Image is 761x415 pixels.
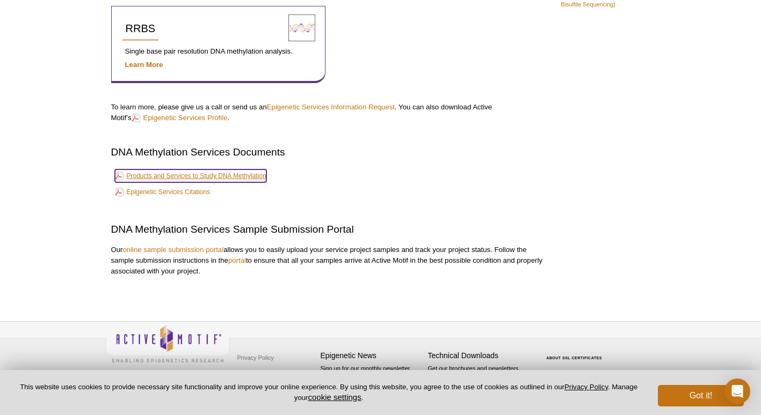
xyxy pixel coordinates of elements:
a: Privacy Policy [235,350,277,366]
a: Epigenetic Services Profile [132,113,228,123]
table: Click to Verify - This site chose Symantec SSL for secure e-commerce and confidential communicati... [535,340,616,364]
p: This website uses cookies to provide necessary site functionality and improve your online experie... [17,382,640,403]
a: ABOUT SSL CERTIFICATES [546,356,602,360]
img: Reduced Representation Bisulfite Sequencing Services [288,14,315,41]
p: To learn more, please give us a call or send us an . You can also download Active Motif’s . [111,102,548,123]
button: cookie settings [308,392,361,402]
h2: DNA Methylation Services Sample Submission Portal [111,222,548,236]
div: Open Intercom Messenger [724,379,750,404]
a: Epigenetic Services Citations [115,186,210,198]
a: Epigenetic Services Information Request [267,103,395,111]
p: Our allows you to easily upload your service project samples and track your project status. Follo... [111,244,548,277]
a: portal [228,256,246,264]
a: online sample submission portal [122,246,223,254]
a: Learn More [125,61,163,69]
a: RRBS [122,17,159,41]
h4: Epigenetic News [321,351,423,360]
a: Privacy Policy [564,383,608,391]
p: Get our brochures and newsletters, or request them by mail. [428,364,530,391]
p: Single base pair resolution DNA methylation analysis. [122,46,314,57]
h4: Technical Downloads [428,351,530,360]
img: Active Motif, [106,322,229,365]
h2: DNA Methylation Services Documents [111,145,548,159]
p: Sign up for our monthly newsletter highlighting recent publications in the field of epigenetics. [321,364,423,401]
button: Got it! [658,385,744,406]
span: RRBS [126,23,156,34]
a: Terms & Conditions [235,366,291,382]
a: Products and Services to Study DNA Methylation [115,169,266,182]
